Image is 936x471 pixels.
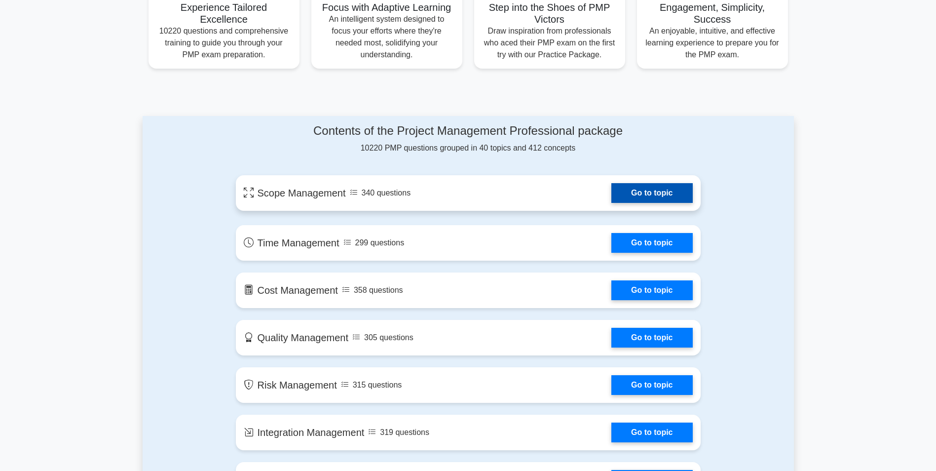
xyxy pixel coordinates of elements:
[645,25,780,61] p: An enjoyable, intuitive, and effective learning experience to prepare you for the PMP exam.
[482,25,617,61] p: Draw inspiration from professionals who aced their PMP exam on the first try with our Practice Pa...
[611,375,692,395] a: Go to topic
[319,13,454,61] p: An intelligent system designed to focus your efforts where they're needed most, solidifying your ...
[482,1,617,25] h5: Step into the Shoes of PMP Victors
[156,25,292,61] p: 10220 questions and comprehensive training to guide you through your PMP exam preparation.
[236,124,701,138] h4: Contents of the Project Management Professional package
[611,423,692,442] a: Go to topic
[319,1,454,13] h5: Focus with Adaptive Learning
[236,124,701,154] div: 10220 PMP questions grouped in 40 topics and 412 concepts
[645,1,780,25] h5: Engagement, Simplicity, Success
[156,1,292,25] h5: Experience Tailored Excellence
[611,233,692,253] a: Go to topic
[611,328,692,348] a: Go to topic
[611,280,692,300] a: Go to topic
[611,183,692,203] a: Go to topic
